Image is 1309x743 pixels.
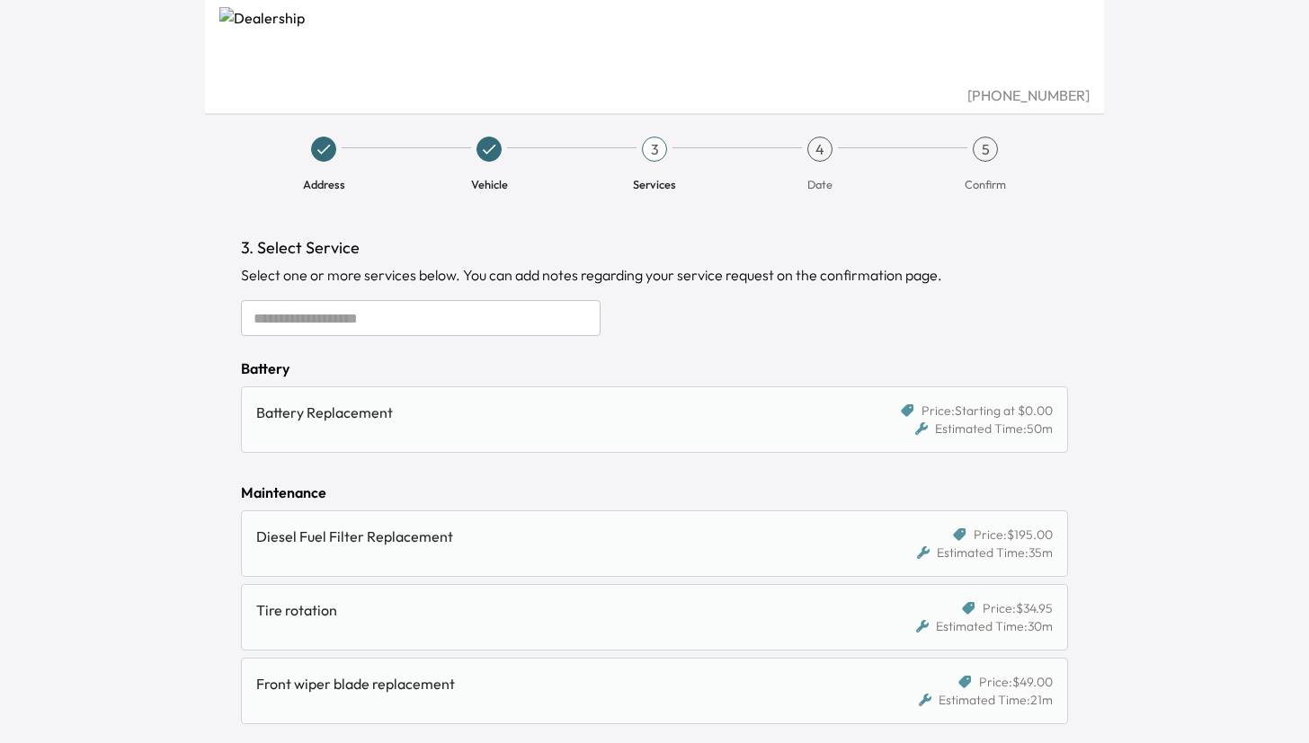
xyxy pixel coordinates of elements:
[241,482,1068,503] div: Maintenance
[241,235,1068,261] h1: 3. Select Service
[642,137,667,162] div: 3
[983,599,1053,617] span: Price: $34.95
[256,599,840,621] div: Tire rotation
[256,673,840,694] div: Front wiper blade replacement
[922,402,1053,420] span: Price: Starting at $0.00
[219,7,1090,84] img: Dealership
[919,691,1053,709] div: Estimated Time: 21m
[973,137,998,162] div: 5
[471,176,508,192] span: Vehicle
[241,358,1068,379] div: Battery
[807,137,833,162] div: 4
[219,84,1090,106] div: [PHONE_NUMBER]
[916,617,1053,635] div: Estimated Time: 30m
[915,420,1053,438] div: Estimated Time: 50m
[979,673,1053,691] span: Price: $49.00
[256,402,840,423] div: Battery Replacement
[256,526,840,547] div: Diesel Fuel Filter Replacement
[974,526,1053,544] span: Price: $195.00
[807,176,833,192] span: Date
[965,176,1006,192] span: Confirm
[917,544,1053,562] div: Estimated Time: 35m
[303,176,345,192] span: Address
[633,176,676,192] span: Services
[241,264,1068,286] div: Select one or more services below. You can add notes regarding your service request on the confir...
